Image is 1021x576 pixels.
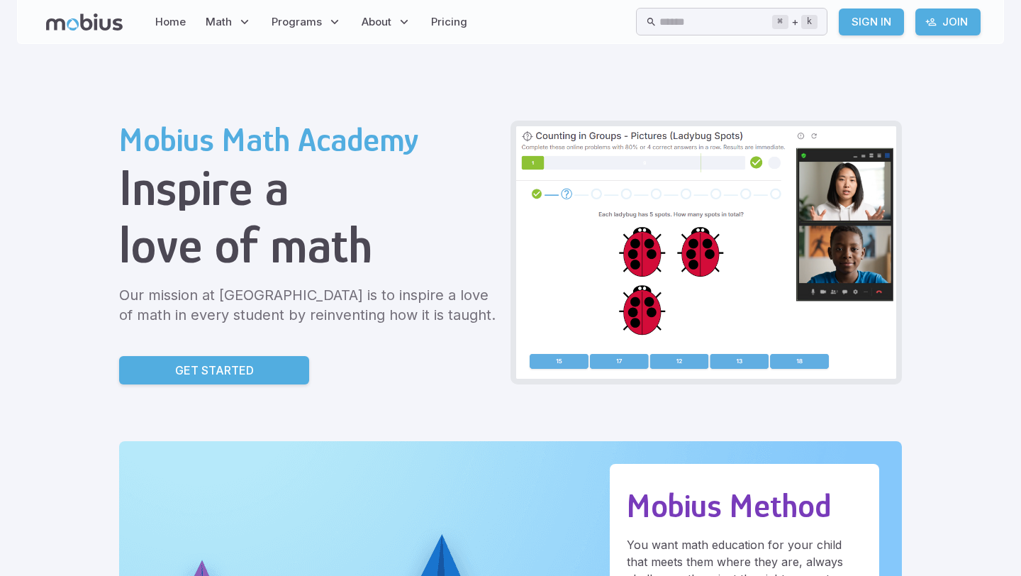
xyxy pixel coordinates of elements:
img: Grade 2 Class [516,126,896,379]
a: Join [915,9,981,35]
a: Pricing [427,6,472,38]
p: Our mission at [GEOGRAPHIC_DATA] is to inspire a love of math in every student by reinventing how... [119,285,499,325]
kbd: ⌘ [772,15,788,29]
h1: Inspire a [119,159,499,216]
a: Home [151,6,190,38]
kbd: k [801,15,818,29]
span: Programs [272,14,322,30]
a: Sign In [839,9,904,35]
div: + [772,13,818,31]
a: Get Started [119,356,309,384]
h2: Mobius Method [627,487,862,525]
h2: Mobius Math Academy [119,121,499,159]
span: About [362,14,391,30]
span: Math [206,14,232,30]
h1: love of math [119,216,499,274]
p: Get Started [175,362,254,379]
